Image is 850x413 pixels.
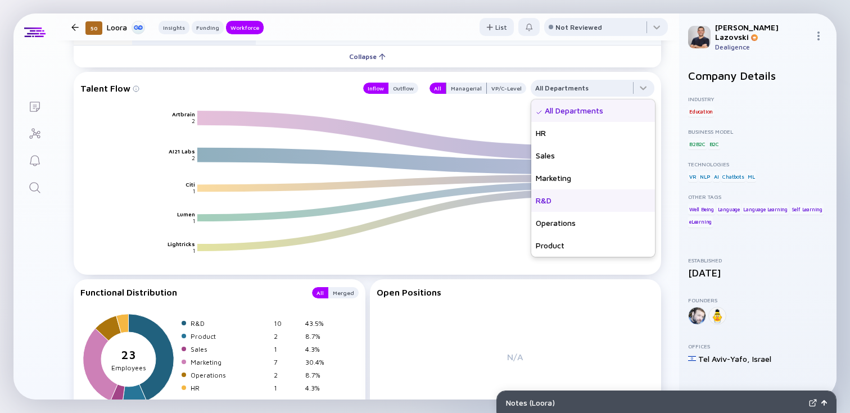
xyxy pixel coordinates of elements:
[192,22,224,33] div: Funding
[688,355,696,362] img: Israel Flag
[531,167,655,189] div: Marketing
[388,83,418,94] button: Outflow
[191,371,269,379] div: Operations
[688,216,713,228] div: eLearning
[226,22,264,33] div: Workforce
[536,109,542,116] img: Selected
[191,358,269,366] div: Marketing
[328,287,359,298] button: Merged
[191,384,269,392] div: HR
[13,92,56,119] a: Lists
[80,287,301,298] div: Functional Distribution
[80,80,352,97] div: Talent Flow
[747,171,756,182] div: ML
[688,69,828,82] h2: Company Details
[717,203,741,215] div: Language
[159,21,189,34] button: Insights
[531,144,655,167] div: Sales
[274,371,301,379] div: 2
[715,43,810,51] div: Dealigence
[688,297,828,303] div: Founders
[274,319,301,328] div: 10
[688,138,707,149] div: B2B2C
[821,400,827,406] img: Open Notes
[809,399,817,407] img: Expand Notes
[531,234,655,257] div: Product
[342,48,392,65] div: Collapse
[13,173,56,200] a: Search
[699,171,711,182] div: NLP
[480,18,514,36] button: List
[192,21,224,34] button: Funding
[186,181,195,188] text: Citi
[446,83,487,94] button: Managerial
[363,83,388,94] button: Inflow
[688,203,715,215] div: Well Being
[688,193,828,200] div: Other Tags
[715,22,810,42] div: [PERSON_NAME] Lazovski
[688,267,828,279] div: [DATE]
[506,398,804,407] div: Notes ( Loora )
[480,19,514,36] div: List
[192,155,195,161] text: 2
[531,189,655,212] div: R&D
[688,128,828,135] div: Business Model
[555,23,602,31] div: Not Reviewed
[305,345,332,353] div: 4.3%
[13,119,56,146] a: Investor Map
[274,358,301,366] div: 7
[688,26,711,48] img: Adam Profile Picture
[107,20,145,34] div: Loora
[305,332,332,341] div: 8.7%
[121,348,136,361] tspan: 23
[85,21,102,35] div: 50
[790,203,824,215] div: Self Learning
[688,171,698,182] div: VR
[531,99,655,122] div: All Departments
[688,96,828,102] div: Industry
[312,287,328,298] button: All
[742,203,789,215] div: Language Learning
[193,188,195,194] text: 1
[305,319,332,328] div: 43.5%
[429,83,446,94] button: All
[708,138,720,149] div: B2C
[191,319,269,328] div: R&D
[13,146,56,173] a: Reminders
[377,287,655,297] div: Open Positions
[111,364,146,372] tspan: Employees
[814,31,823,40] img: Menu
[177,211,195,217] text: Lumen
[168,240,195,247] text: Lightricks
[226,21,264,34] button: Workforce
[274,332,301,341] div: 2
[274,345,301,353] div: 1
[698,354,750,364] div: Tel Aviv-Yafo ,
[721,171,745,182] div: Chatbots
[193,247,195,254] text: 1
[688,161,828,167] div: Technologies
[172,111,195,117] text: Artbrain
[192,117,195,124] text: 2
[191,345,269,353] div: Sales
[274,384,301,392] div: 1
[531,212,655,234] div: Operations
[446,83,486,94] div: Managerial
[688,257,828,264] div: Established
[487,83,526,94] button: VP/C-Level
[377,306,655,408] div: N/A
[305,358,332,366] div: 30.4%
[688,343,828,350] div: Offices
[159,22,189,33] div: Insights
[305,371,332,379] div: 8.7%
[531,122,655,144] div: HR
[713,171,720,182] div: AI
[305,384,332,392] div: 4.3%
[191,332,269,341] div: Product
